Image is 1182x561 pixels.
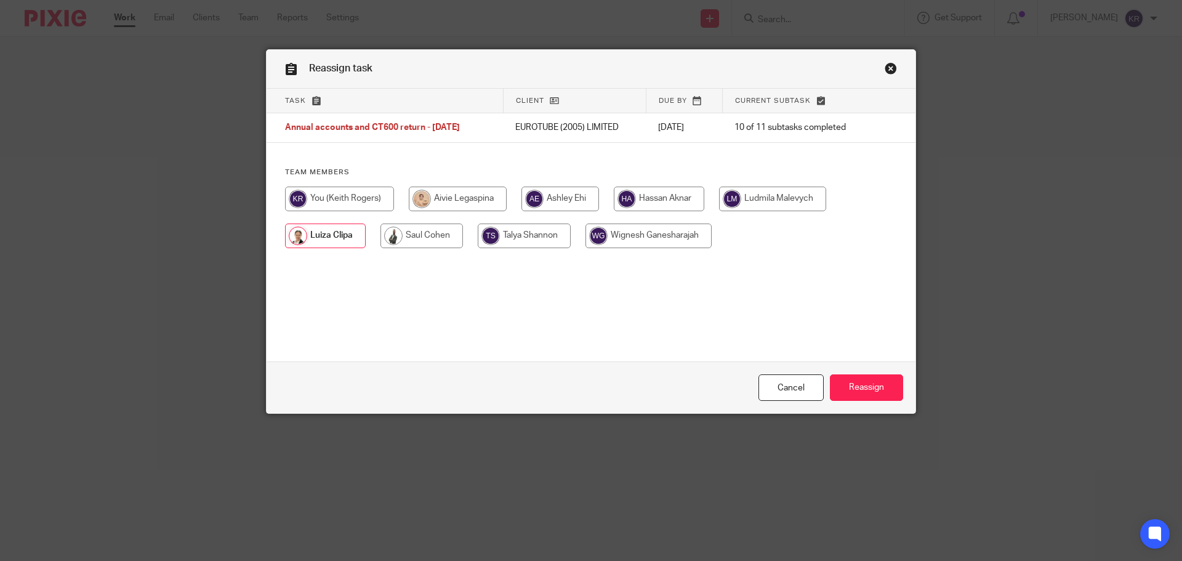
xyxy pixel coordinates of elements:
span: Client [516,97,544,104]
td: 10 of 11 subtasks completed [722,113,874,143]
a: Close this dialog window [758,374,824,401]
p: EUROTUBE (2005) LIMITED [515,121,633,134]
h4: Team members [285,167,897,177]
span: Reassign task [309,63,372,73]
input: Reassign [830,374,903,401]
p: [DATE] [658,121,710,134]
span: Due by [659,97,687,104]
a: Close this dialog window [885,62,897,79]
span: Annual accounts and CT600 return - [DATE] [285,124,460,132]
span: Task [285,97,306,104]
span: Current subtask [735,97,811,104]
